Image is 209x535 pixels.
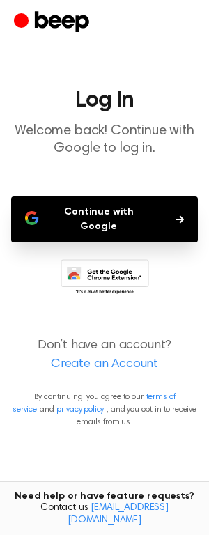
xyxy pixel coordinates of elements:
p: By continuing, you agree to our and , and you opt in to receive emails from us. [11,391,198,428]
span: Contact us [8,502,201,527]
p: Don’t have an account? [11,336,198,374]
button: Continue with Google [11,196,198,242]
a: privacy policy [56,405,104,414]
h1: Log In [11,89,198,111]
p: Welcome back! Continue with Google to log in. [11,123,198,157]
a: [EMAIL_ADDRESS][DOMAIN_NAME] [68,503,169,525]
a: Create an Account [14,355,195,374]
a: Beep [14,9,93,36]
